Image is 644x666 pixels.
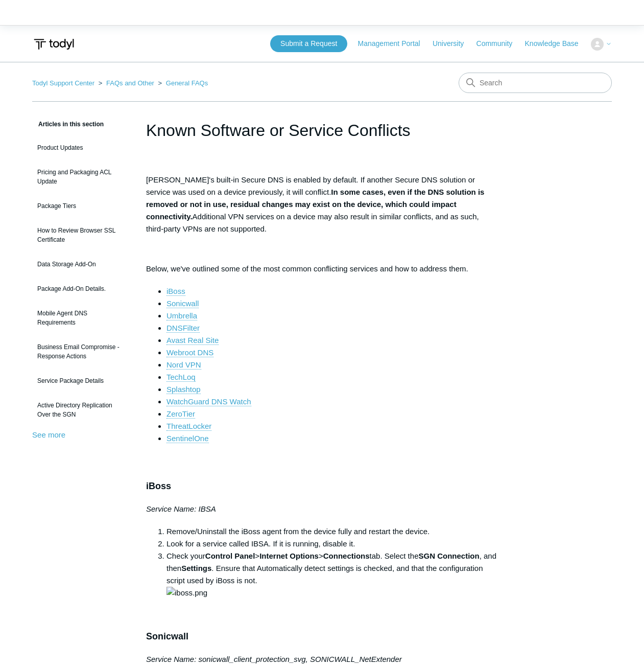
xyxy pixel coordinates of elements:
a: WatchGuard DNS Watch [166,397,251,406]
a: General FAQs [166,79,208,87]
p: Below, we've outlined some of the most common conflicting services and how to address them. [146,263,498,275]
a: Mobile Agent DNS Requirements [32,304,131,332]
em: Service Name: sonicwall_client_protection_svg, SONICWALL_NetExtender [146,655,402,663]
a: Webroot DNS [166,348,213,357]
a: FAQs and Other [106,79,154,87]
a: ZeroTier [166,409,195,419]
a: University [433,38,474,49]
a: Pricing and Packaging ACL Update [32,163,131,191]
p: [PERSON_NAME]'s built-in Secure DNS is enabled by default. If another Secure DNS solution or serv... [146,174,498,235]
li: Check your > > tab. Select the , and then . Ensure that Automatically detect settings is checked,... [166,550,498,599]
strong: Control Panel [205,552,255,560]
a: Splashtop [166,385,201,394]
a: SentinelOne [166,434,209,443]
a: How to Review Browser SSL Certificate [32,221,131,249]
h1: Known Software or Service Conflicts [146,118,498,143]
li: General FAQs [156,79,208,87]
a: Umbrella [166,311,197,320]
a: Package Tiers [32,196,131,216]
li: Todyl Support Center [32,79,97,87]
strong: Settings [181,564,211,572]
li: Look for a service called IBSA. If it is running, disable it. [166,538,498,550]
strong: Internet Options [259,552,319,560]
a: Business Email Compromise - Response Actions [32,337,131,366]
h3: iBoss [146,479,498,494]
a: TechLoq [166,373,196,382]
a: DNSFilter [166,324,200,333]
a: Sonicwall [166,299,199,308]
a: Package Add-On Details. [32,279,131,298]
a: Nord VPN [166,360,201,370]
a: Todyl Support Center [32,79,94,87]
a: iBoss [166,287,185,296]
a: Active Directory Replication Over the SGN [32,396,131,424]
a: ThreatLocker [166,422,211,431]
img: iboss.png [166,587,207,599]
a: Submit a Request [270,35,347,52]
li: FAQs and Other [97,79,156,87]
a: Management Portal [358,38,431,49]
a: Community [476,38,523,49]
a: Knowledge Base [525,38,589,49]
h3: Sonicwall [146,629,498,644]
a: Product Updates [32,138,131,157]
a: See more [32,430,65,439]
img: Todyl Support Center Help Center home page [32,35,76,54]
a: Data Storage Add-On [32,255,131,274]
strong: SGN Connection [418,552,479,560]
strong: Connections [323,552,370,560]
input: Search [459,73,612,93]
em: Service Name: IBSA [146,504,216,513]
a: Service Package Details [32,371,131,391]
strong: In some cases, even if the DNS solution is removed or not in use, residual changes may exist on t... [146,188,484,221]
span: Articles in this section [32,121,104,128]
a: Avast Real Site [166,336,219,345]
li: Remove/Uninstall the iBoss agent from the device fully and restart the device. [166,525,498,538]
